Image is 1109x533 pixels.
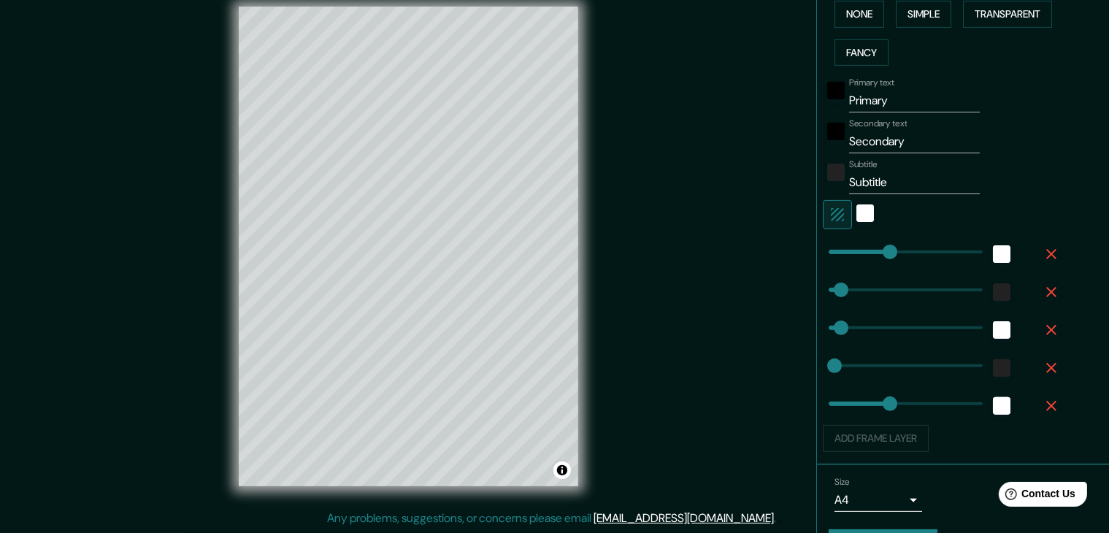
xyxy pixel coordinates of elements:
[856,204,874,222] button: white
[993,283,1010,301] button: color-222222
[834,39,889,66] button: Fancy
[979,476,1093,517] iframe: Help widget launcher
[993,359,1010,377] button: color-222222
[779,510,782,527] div: .
[834,475,850,488] label: Size
[849,77,894,89] label: Primary text
[963,1,1052,28] button: Transparent
[553,461,571,479] button: Toggle attribution
[827,82,845,99] button: black
[594,510,775,526] a: [EMAIL_ADDRESS][DOMAIN_NAME]
[993,245,1010,263] button: white
[777,510,779,527] div: .
[849,158,878,171] label: Subtitle
[834,1,884,28] button: None
[328,510,777,527] p: Any problems, suggestions, or concerns please email .
[896,1,951,28] button: Simple
[993,321,1010,339] button: white
[849,118,907,130] label: Secondary text
[827,164,845,181] button: color-222222
[834,488,922,512] div: A4
[827,123,845,140] button: black
[993,397,1010,415] button: white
